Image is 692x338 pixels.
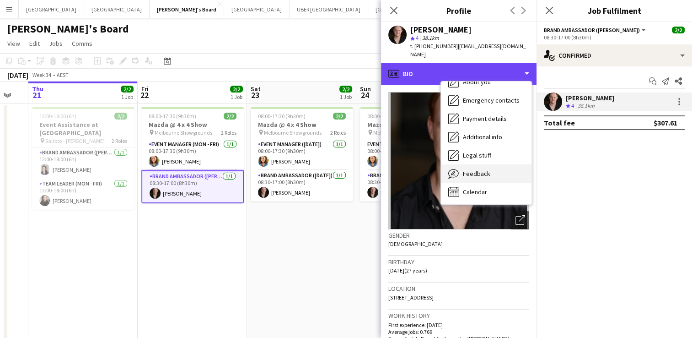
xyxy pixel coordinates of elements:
[544,34,685,41] div: 08:30-17:00 (8h30m)
[32,120,134,137] h3: Event Assistance at [GEOGRAPHIC_DATA]
[360,85,371,93] span: Sun
[251,170,353,202] app-card-role: Brand Ambassador ([DATE])1/108:30-17:00 (8h30m)[PERSON_NAME]
[388,258,529,266] h3: Birthday
[360,170,462,202] app-card-role: Brand Ambassador ([DATE])1/108:30-16:00 (7h30m)[PERSON_NAME]
[333,113,346,120] span: 2/2
[463,133,502,141] span: Additional info
[373,129,431,136] span: Melbourne Showgrounds
[359,90,371,100] span: 24
[388,311,529,320] h3: Work history
[368,0,477,18] button: [GEOGRAPHIC_DATA]/Gold Coast Winter
[7,71,28,80] div: [DATE]
[221,129,236,136] span: 2 Roles
[360,139,462,170] app-card-role: Event Manager ([DATE])1/108:00-17:00 (9h)[PERSON_NAME]
[121,93,133,100] div: 1 Job
[360,120,462,129] h3: Mazda @ 4 x 4 Show
[381,5,536,16] h3: Profile
[121,86,134,93] span: 2/2
[249,90,261,100] span: 23
[536,5,692,16] h3: Job Fulfilment
[112,137,127,144] span: 2 Roles
[7,22,129,36] h1: [PERSON_NAME]'s Board
[4,38,24,49] a: View
[251,107,353,202] app-job-card: 08:00-17:30 (9h30m)2/2Mazda @ 4 x 4 Show Melbourne Showgrounds2 RolesEvent Manager ([DATE])1/108:...
[251,85,261,93] span: Sat
[140,90,149,100] span: 22
[388,92,529,229] img: Crew avatar or photo
[571,102,574,109] span: 4
[388,284,529,293] h3: Location
[224,113,236,120] span: 2/2
[224,0,290,18] button: [GEOGRAPHIC_DATA]
[463,169,490,178] span: Feedback
[330,129,346,136] span: 2 Roles
[29,39,40,48] span: Edit
[566,94,614,102] div: [PERSON_NAME]
[155,129,212,136] span: Melbourne Showgrounds
[149,113,196,120] span: 08:00-17:30 (9h30m)
[410,26,472,34] div: [PERSON_NAME]
[420,34,441,41] span: 38.1km
[150,0,224,18] button: [PERSON_NAME]'s Board
[388,328,529,335] p: Average jobs: 0.769
[49,39,63,48] span: Jobs
[141,139,244,170] app-card-role: Event Manager (Mon - Fri)1/108:00-17:30 (9h30m)[PERSON_NAME]
[544,27,647,33] button: Brand Ambassador ([PERSON_NAME])
[258,113,306,120] span: 08:00-17:30 (9h30m)
[32,107,134,210] app-job-card: 12:00-18:00 (6h)2/2Event Assistance at [GEOGRAPHIC_DATA] Saltbox - [PERSON_NAME]2 RolesBrand Amba...
[26,38,43,49] a: Edit
[114,113,127,120] span: 2/2
[388,231,529,240] h3: Gender
[441,183,531,201] div: Calendar
[410,43,458,49] span: t. [PHONE_NUMBER]
[251,120,353,129] h3: Mazda @ 4 x 4 Show
[340,93,352,100] div: 1 Job
[7,39,20,48] span: View
[410,43,526,58] span: | [EMAIL_ADDRESS][DOMAIN_NAME]
[576,102,596,110] div: 38.1km
[32,147,134,179] app-card-role: Brand Ambassador ([PERSON_NAME])1/112:00-18:00 (6h)[PERSON_NAME]
[39,113,76,120] span: 12:00-18:00 (6h)
[264,129,322,136] span: Melbourne Showgrounds
[141,170,244,203] app-card-role: Brand Ambassador ([PERSON_NAME])1/108:30-17:00 (8h30m)[PERSON_NAME]
[388,294,434,301] span: [STREET_ADDRESS]
[32,179,134,210] app-card-role: Team Leader (Mon - Fri)1/112:00-18:00 (6h)[PERSON_NAME]
[441,128,531,146] div: Additional info
[84,0,150,18] button: [GEOGRAPHIC_DATA]
[45,137,105,144] span: Saltbox - [PERSON_NAME]
[544,118,575,127] div: Total fee
[290,0,368,18] button: UBER [GEOGRAPHIC_DATA]
[141,107,244,203] app-job-card: 08:00-17:30 (9h30m)2/2Mazda @ 4 x 4 Show Melbourne Showgrounds2 RolesEvent Manager (Mon - Fri)1/1...
[463,114,507,123] span: Payment details
[19,0,84,18] button: [GEOGRAPHIC_DATA]
[72,39,92,48] span: Comms
[441,73,531,91] div: About you
[388,267,427,274] span: [DATE] (27 years)
[654,118,677,127] div: $307.61
[31,90,43,100] span: 21
[141,120,244,129] h3: Mazda @ 4 x 4 Show
[511,211,529,229] div: Open photos pop-in
[463,188,487,196] span: Calendar
[441,164,531,183] div: Feedback
[441,109,531,128] div: Payment details
[388,240,443,247] span: [DEMOGRAPHIC_DATA]
[381,63,536,85] div: Bio
[463,96,520,104] span: Emergency contacts
[57,71,69,78] div: AEST
[231,93,242,100] div: 1 Job
[416,34,418,41] span: 4
[672,27,685,33] span: 2/2
[141,85,149,93] span: Fri
[339,86,352,93] span: 2/2
[441,146,531,164] div: Legal stuff
[360,107,462,202] app-job-card: 08:00-17:00 (9h)2/2Mazda @ 4 x 4 Show Melbourne Showgrounds2 RolesEvent Manager ([DATE])1/108:00-...
[463,151,491,159] span: Legal stuff
[388,322,529,328] p: First experience: [DATE]
[32,85,43,93] span: Thu
[45,38,66,49] a: Jobs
